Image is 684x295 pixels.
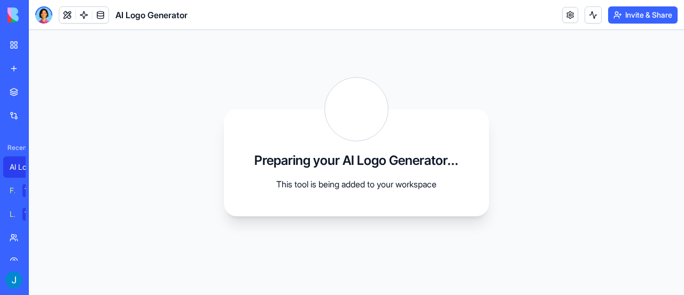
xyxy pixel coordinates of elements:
[7,7,74,22] img: logo
[3,143,26,152] span: Recent
[3,180,46,201] a: Feedback FormTRY
[22,208,40,221] div: TRY
[10,209,15,220] div: Literary Blog
[3,203,46,225] a: Literary BlogTRY
[22,184,40,197] div: TRY
[3,156,46,178] a: AI Logo Generator
[250,178,463,191] p: This tool is being added to your workspace
[115,9,188,21] span: AI Logo Generator
[608,6,678,24] button: Invite & Share
[5,271,22,289] img: ACg8ocKL-t23nrgIjrXvlfbxTFVa2826N9YyyBomju5fDeYK7dRk4A=s96-c
[10,185,15,196] div: Feedback Form
[10,162,40,172] div: AI Logo Generator
[254,152,458,169] h3: Preparing your AI Logo Generator...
